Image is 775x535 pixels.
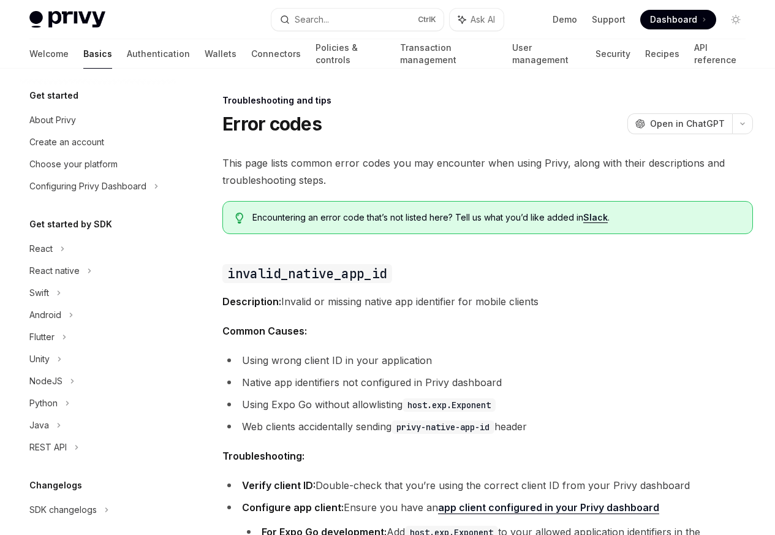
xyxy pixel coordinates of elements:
[29,478,82,493] h5: Changelogs
[29,352,50,366] div: Unity
[242,501,344,514] strong: Configure app client:
[222,264,391,283] code: invalid_native_app_id
[640,10,716,29] a: Dashboard
[242,479,316,491] strong: Verify client ID:
[29,374,62,389] div: NodeJS
[222,418,753,435] li: Web clients accidentally sending header
[29,217,112,232] h5: Get started by SDK
[252,211,740,224] span: Encountering an error code that’s not listed here? Tell us what you’d like added in .
[403,398,496,412] code: host.exp.Exponent
[512,39,581,69] a: User management
[450,9,504,31] button: Ask AI
[222,396,753,413] li: Using Expo Go without allowlisting
[29,113,76,127] div: About Privy
[694,39,746,69] a: API reference
[29,157,118,172] div: Choose your platform
[222,113,322,135] h1: Error codes
[222,94,753,107] div: Troubleshooting and tips
[20,131,176,153] a: Create an account
[29,88,78,103] h5: Get started
[391,420,494,434] code: privy-native-app-id
[316,39,385,69] a: Policies & controls
[418,15,436,25] span: Ctrl K
[222,325,307,337] strong: Common Causes:
[29,241,53,256] div: React
[222,477,753,494] li: Double-check that you’re using the correct client ID from your Privy dashboard
[29,330,55,344] div: Flutter
[29,264,80,278] div: React native
[222,450,304,462] strong: Troubleshooting:
[595,39,630,69] a: Security
[726,10,746,29] button: Toggle dark mode
[20,153,176,175] a: Choose your platform
[29,286,49,300] div: Swift
[592,13,626,26] a: Support
[29,396,58,411] div: Python
[29,39,69,69] a: Welcome
[235,213,244,224] svg: Tip
[271,9,444,31] button: Search...CtrlK
[222,154,753,189] span: This page lists common error codes you may encounter when using Privy, along with their descripti...
[222,293,753,310] span: Invalid or missing native app identifier for mobile clients
[400,39,497,69] a: Transaction management
[29,11,105,28] img: light logo
[29,179,146,194] div: Configuring Privy Dashboard
[645,39,679,69] a: Recipes
[583,212,608,223] a: Slack
[83,39,112,69] a: Basics
[29,135,104,150] div: Create an account
[222,374,753,391] li: Native app identifiers not configured in Privy dashboard
[438,501,659,514] a: app client configured in your Privy dashboard
[29,418,49,433] div: Java
[20,109,176,131] a: About Privy
[205,39,236,69] a: Wallets
[553,13,577,26] a: Demo
[471,13,495,26] span: Ask AI
[29,503,97,517] div: SDK changelogs
[29,440,67,455] div: REST API
[222,352,753,369] li: Using wrong client ID in your application
[650,118,725,130] span: Open in ChatGPT
[222,295,281,308] strong: Description:
[627,113,732,134] button: Open in ChatGPT
[251,39,301,69] a: Connectors
[650,13,697,26] span: Dashboard
[295,12,329,27] div: Search...
[29,308,61,322] div: Android
[127,39,190,69] a: Authentication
